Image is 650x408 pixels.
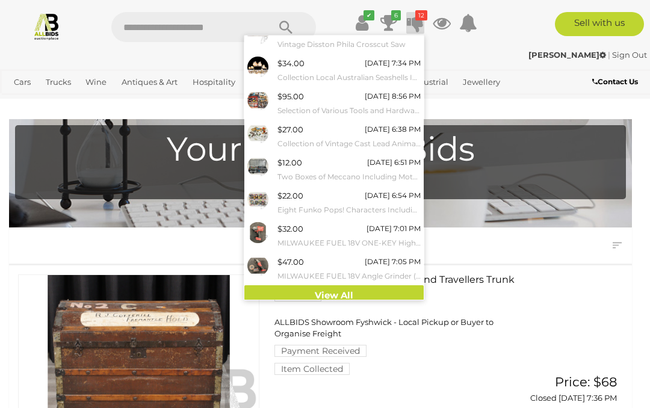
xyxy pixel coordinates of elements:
[277,255,304,269] div: $47.00
[244,285,424,306] a: View All
[247,156,268,177] img: 53982-44a.jpeg
[247,222,268,243] img: 54574-102a.jpeg
[277,189,303,203] div: $22.00
[244,20,424,54] a: $18.00 [DATE] 7:30 PM Vintage Disston Phila Crosscut Saw
[277,38,421,51] small: Vintage Disston Phila Crosscut Saw
[247,90,268,111] img: 53934-48a.jpg
[592,75,641,88] a: Contact Us
[458,72,505,92] a: Jewellery
[277,90,304,104] div: $95.00
[367,222,421,235] div: [DATE] 7:01 PM
[244,87,424,120] a: $95.00 [DATE] 8:56 PM Selection of Various Tools and Hardware
[277,123,303,137] div: $27.00
[86,92,181,112] a: [GEOGRAPHIC_DATA]
[365,57,421,70] div: [DATE] 7:34 PM
[365,123,421,136] div: [DATE] 6:38 PM
[277,222,303,236] div: $32.00
[41,72,76,92] a: Trucks
[277,203,421,217] small: Eight Funko Pops! Characters Including Wonder Woman, [PERSON_NAME], [PERSON_NAME], [PERSON_NAME],...
[81,72,111,92] a: Wine
[277,57,305,70] div: $34.00
[32,12,61,40] img: Allbids.com.au
[277,170,421,184] small: Two Boxes of Meccano Including Motor, Tyres, Belts and Pulleys
[247,123,268,144] img: 54542-8a.jpeg
[277,156,302,170] div: $12.00
[277,236,421,250] small: MILWAUKEE FUEL 18V ONE-KEY High Torque Impact Wrench (M18ONEFHIWF12)
[365,255,421,268] div: [DATE] 7:05 PM
[592,77,638,86] b: Contact Us
[244,252,424,285] a: $47.00 [DATE] 7:05 PM MILWAUKEE FUEL 18V Angle Grinder (M18CAG125XPD) and 18V 5.0Ah Battery - Lot...
[380,12,398,34] a: 6
[244,54,424,87] a: $34.00 [DATE] 7:34 PM Collection Local Australian Seashells Including Spiny Murex and More
[247,255,268,276] img: 54574-98a.jpeg
[528,50,606,60] strong: [PERSON_NAME]
[9,92,42,112] a: Office
[244,153,424,186] a: $12.00 [DATE] 6:51 PM Two Boxes of Meccano Including Motor, Tyres, Belts and Pulleys
[256,12,316,42] button: Search
[277,137,421,150] small: Collection of Vintage Cast Lead Animals and Farmers, Some Made in [GEOGRAPHIC_DATA]
[244,186,424,219] a: $22.00 [DATE] 6:54 PM Eight Funko Pops! Characters Including Wonder Woman, [PERSON_NAME], [PERSON...
[364,10,374,20] i: ✔
[244,120,424,153] a: $27.00 [DATE] 6:38 PM Collection of Vintage Cast Lead Animals and Farmers, Some Made in [GEOGRAPH...
[247,189,268,210] img: 53738-14a.jpeg
[47,92,81,112] a: Sports
[406,72,453,92] a: Industrial
[277,270,421,283] small: MILWAUKEE FUEL 18V Angle Grinder (M18CAG125XPD) and 18V 5.0Ah Battery - Lot of 2
[247,57,268,78] img: 54290-19a.jpg
[367,156,421,169] div: [DATE] 6:51 PM
[188,72,240,92] a: Hospitality
[555,12,645,36] a: Sell with us
[365,189,421,202] div: [DATE] 6:54 PM
[244,219,424,252] a: $32.00 [DATE] 7:01 PM MILWAUKEE FUEL 18V ONE-KEY High Torque Impact Wrench (M18ONEFHIWF12)
[528,50,608,60] a: [PERSON_NAME]
[608,50,610,60] span: |
[117,72,182,92] a: Antiques & Art
[391,10,401,20] i: 6
[612,50,647,60] a: Sign Out
[415,10,427,20] i: 12
[406,12,424,34] a: 12
[365,90,421,103] div: [DATE] 8:56 PM
[277,104,421,117] small: Selection of Various Tools and Hardware
[9,72,36,92] a: Cars
[277,71,421,84] small: Collection Local Australian Seashells Including Spiny Murex and More
[353,12,371,34] a: ✔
